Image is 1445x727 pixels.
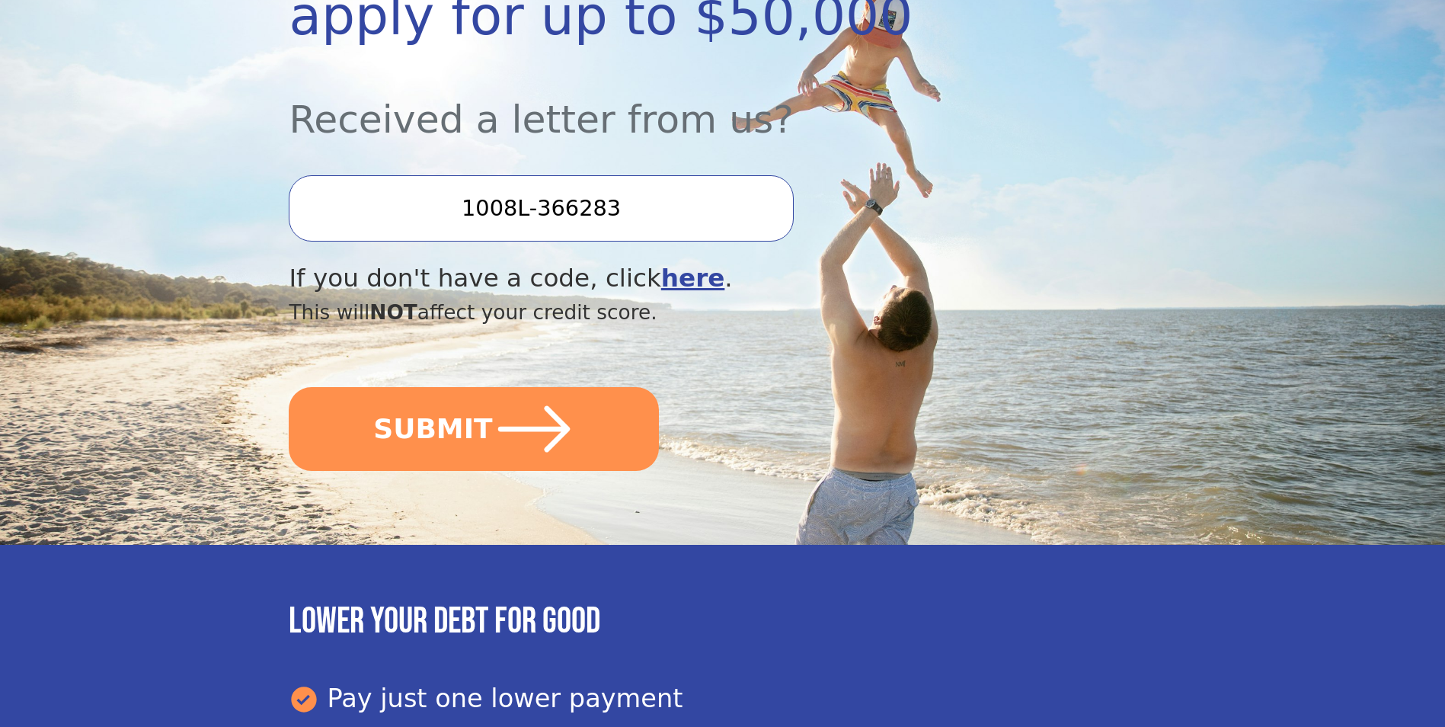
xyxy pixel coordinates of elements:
div: Received a letter from us? [289,56,1025,148]
div: Pay just one lower payment [289,680,1156,718]
h3: Lower your debt for good [289,600,1156,644]
button: SUBMIT [289,387,659,471]
a: here [661,264,725,293]
div: If you don't have a code, click . [289,260,1025,297]
div: This will affect your credit score. [289,297,1025,328]
span: NOT [369,300,417,324]
input: Enter your Offer Code: [289,175,793,241]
